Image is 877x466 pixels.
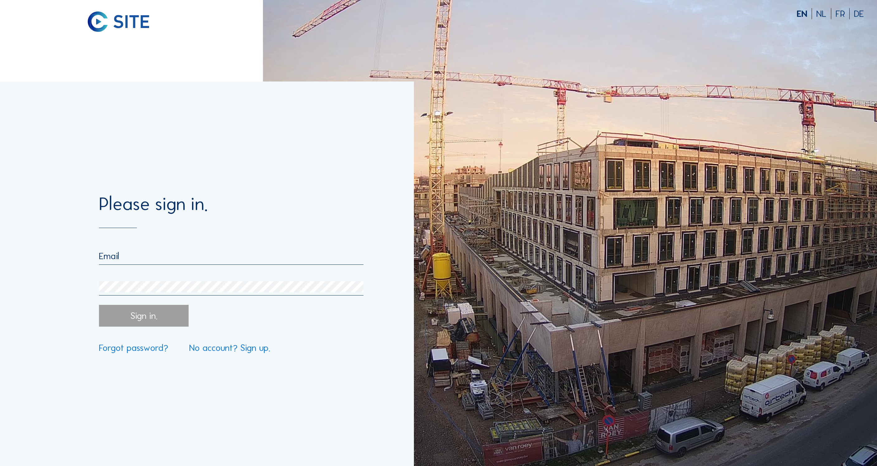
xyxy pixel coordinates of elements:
a: Forgot password? [99,343,168,352]
img: C-SITE logo [88,12,149,32]
div: FR [836,9,850,18]
div: NL [816,9,831,18]
div: DE [854,9,864,18]
input: Email [99,250,363,262]
div: Sign in. [99,305,188,327]
div: Please sign in. [99,195,363,228]
div: EN [797,9,812,18]
a: No account? Sign up. [189,343,270,352]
